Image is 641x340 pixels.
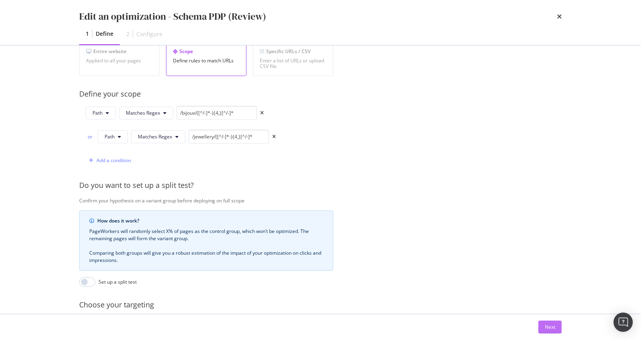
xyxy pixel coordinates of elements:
[86,48,153,55] div: Entire website
[89,228,323,264] div: PageWorkers will randomly select X% of pages as the control group, which won’t be optimized. The ...
[79,89,602,99] div: Define your scope
[98,130,128,143] button: Path
[126,30,129,38] div: 2
[557,10,562,23] div: times
[97,217,323,225] div: How does it work?
[260,111,264,115] div: times
[79,300,602,310] div: Choose your targeting
[136,30,162,38] div: Configure
[119,107,173,120] button: Matches Regex
[97,157,131,164] div: Add a condition
[131,130,185,143] button: Matches Regex
[96,30,113,38] div: Define
[538,321,562,334] button: Next
[92,109,103,116] span: Path
[138,133,172,140] span: Matches Regex
[272,134,276,139] div: times
[86,58,153,64] div: Applied to all your pages
[79,180,602,191] div: Do you want to set up a split test?
[545,324,555,330] div: Next
[86,107,116,120] button: Path
[173,58,240,64] div: Define rules to match URLs
[79,210,333,271] div: info banner
[614,313,633,332] div: Open Intercom Messenger
[86,30,89,38] div: 1
[173,48,240,55] div: Scope
[86,133,95,140] div: or
[79,197,602,204] div: Confirm your hypothesis on a variant group before deploying on full scope
[126,109,160,116] span: Matches Regex
[79,10,266,23] div: Edit an optimization - Schema PDP (Review)
[99,278,137,285] div: Set up a split test
[260,58,327,69] div: Enter a list of URLs or upload CSV file
[105,133,115,140] span: Path
[86,154,131,167] button: Add a condition
[260,48,327,55] div: Specific URLs / CSV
